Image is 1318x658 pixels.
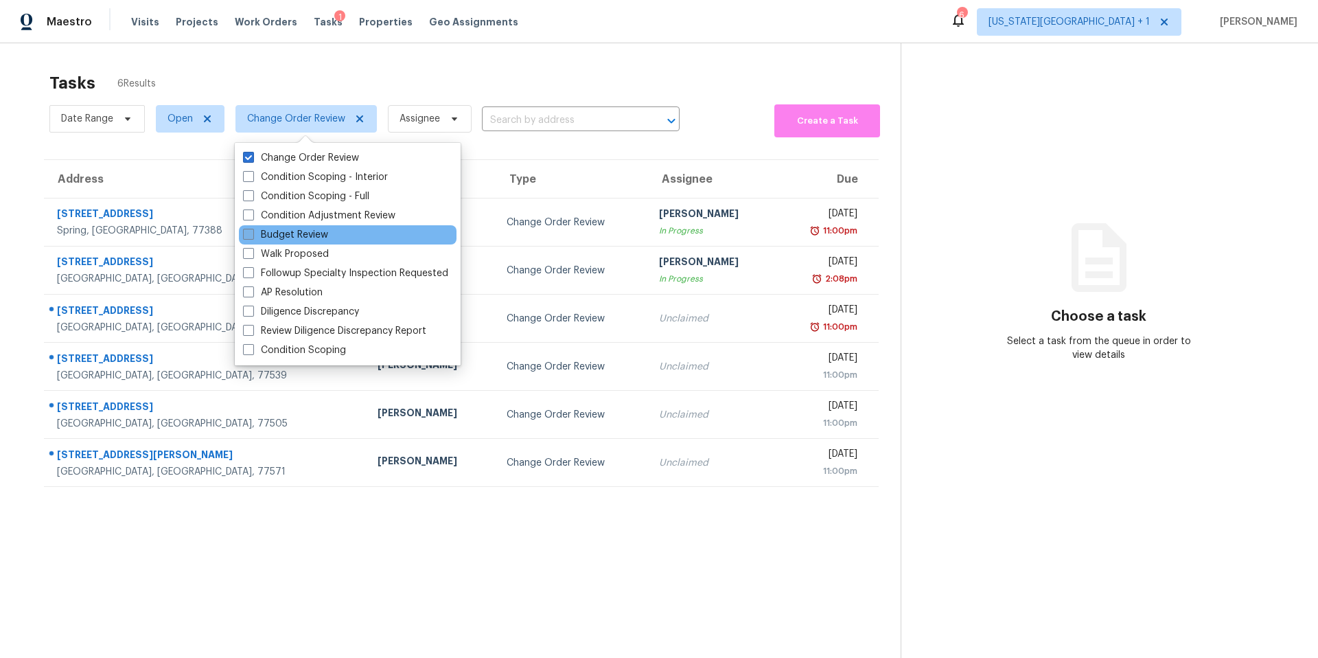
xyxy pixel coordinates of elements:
[243,286,323,299] label: AP Resolution
[57,207,356,224] div: [STREET_ADDRESS]
[131,15,159,29] span: Visits
[507,456,637,470] div: Change Order Review
[47,15,92,29] span: Maestro
[243,305,359,319] label: Diligence Discrepancy
[507,360,637,374] div: Change Order Review
[57,417,356,431] div: [GEOGRAPHIC_DATA], [GEOGRAPHIC_DATA], 77505
[243,343,346,357] label: Condition Scoping
[57,321,356,334] div: [GEOGRAPHIC_DATA], [GEOGRAPHIC_DATA], 77493
[507,264,637,277] div: Change Order Review
[243,190,369,203] label: Condition Scoping - Full
[988,15,1150,29] span: [US_STATE][GEOGRAPHIC_DATA] + 1
[659,312,766,326] div: Unclaimed
[1000,334,1198,362] div: Select a task from the queue in order to view details
[777,160,879,198] th: Due
[809,320,820,334] img: Overdue Alarm Icon
[507,312,637,326] div: Change Order Review
[243,151,359,165] label: Change Order Review
[1051,310,1146,324] h3: Choose a task
[378,358,485,375] div: [PERSON_NAME]
[243,247,329,261] label: Walk Proposed
[314,17,343,27] span: Tasks
[659,272,766,286] div: In Progress
[788,303,857,320] div: [DATE]
[788,351,857,368] div: [DATE]
[507,216,637,229] div: Change Order Review
[57,369,356,383] div: [GEOGRAPHIC_DATA], [GEOGRAPHIC_DATA], 77539
[57,448,356,465] div: [STREET_ADDRESS][PERSON_NAME]
[57,224,356,238] div: Spring, [GEOGRAPHIC_DATA], 77388
[243,228,328,242] label: Budget Review
[662,111,681,131] button: Open
[49,76,95,90] h2: Tasks
[359,15,413,29] span: Properties
[788,399,857,416] div: [DATE]
[378,406,485,423] div: [PERSON_NAME]
[429,15,518,29] span: Geo Assignments
[659,360,766,374] div: Unclaimed
[659,224,766,238] div: In Progress
[659,255,766,272] div: [PERSON_NAME]
[44,160,367,198] th: Address
[378,454,485,471] div: [PERSON_NAME]
[482,110,641,131] input: Search by address
[117,77,156,91] span: 6 Results
[1214,15,1297,29] span: [PERSON_NAME]
[788,255,857,272] div: [DATE]
[57,272,356,286] div: [GEOGRAPHIC_DATA], [GEOGRAPHIC_DATA], 77493
[235,15,297,29] span: Work Orders
[809,224,820,238] img: Overdue Alarm Icon
[334,10,345,24] div: 1
[57,352,356,369] div: [STREET_ADDRESS]
[400,112,440,126] span: Assignee
[648,160,777,198] th: Assignee
[57,400,356,417] div: [STREET_ADDRESS]
[822,272,857,286] div: 2:08pm
[788,207,857,224] div: [DATE]
[507,408,637,422] div: Change Order Review
[61,112,113,126] span: Date Range
[788,416,857,430] div: 11:00pm
[820,320,857,334] div: 11:00pm
[957,8,967,22] div: 6
[243,170,388,184] label: Condition Scoping - Interior
[57,304,356,321] div: [STREET_ADDRESS]
[659,207,766,224] div: [PERSON_NAME]
[247,112,345,126] span: Change Order Review
[496,160,648,198] th: Type
[788,464,857,478] div: 11:00pm
[781,113,873,129] span: Create a Task
[243,324,426,338] label: Review Diligence Discrepancy Report
[176,15,218,29] span: Projects
[820,224,857,238] div: 11:00pm
[811,272,822,286] img: Overdue Alarm Icon
[788,368,857,382] div: 11:00pm
[243,209,395,223] label: Condition Adjustment Review
[774,104,880,137] button: Create a Task
[659,456,766,470] div: Unclaimed
[243,266,448,280] label: Followup Specialty Inspection Requested
[659,408,766,422] div: Unclaimed
[57,255,356,272] div: [STREET_ADDRESS]
[788,447,857,464] div: [DATE]
[57,465,356,479] div: [GEOGRAPHIC_DATA], [GEOGRAPHIC_DATA], 77571
[167,112,193,126] span: Open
